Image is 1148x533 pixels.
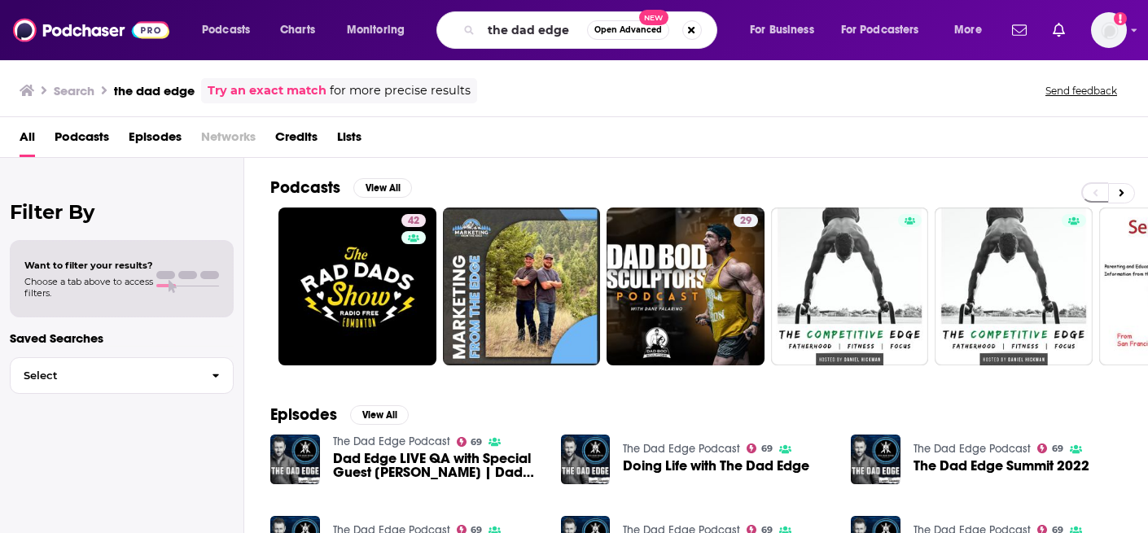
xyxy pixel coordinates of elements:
[201,124,256,157] span: Networks
[13,15,169,46] img: Podchaser - Follow, Share and Rate Podcasts
[333,435,450,448] a: The Dad Edge Podcast
[943,17,1002,43] button: open menu
[740,213,751,229] span: 29
[270,177,412,198] a: PodcastsView All
[914,459,1089,473] a: The Dad Edge Summit 2022
[761,445,773,452] span: 69
[20,124,35,157] a: All
[280,19,315,42] span: Charts
[270,404,409,425] a: EpisodesView All
[335,17,426,43] button: open menu
[330,81,471,100] span: for more precise results
[639,10,668,25] span: New
[750,19,814,42] span: For Business
[734,214,758,227] a: 29
[278,208,436,365] a: 42
[408,213,419,229] span: 42
[457,437,483,447] a: 69
[914,442,1031,456] a: The Dad Edge Podcast
[54,83,94,98] h3: Search
[1006,16,1033,44] a: Show notifications dropdown
[587,20,669,40] button: Open AdvancedNew
[269,17,325,43] a: Charts
[353,178,412,198] button: View All
[350,405,409,425] button: View All
[202,19,250,42] span: Podcasts
[1041,84,1122,98] button: Send feedback
[24,276,153,299] span: Choose a tab above to access filters.
[830,17,943,43] button: open menu
[623,459,809,473] a: Doing Life with The Dad Edge
[114,83,195,98] h3: the dad edge
[10,200,234,224] h2: Filter By
[1091,12,1127,48] span: Logged in as megcassidy
[333,452,541,479] a: Dad Edge LIVE QA with Special Guest Ethan Hagner | Dad Edge Live QA Mastermind
[1037,443,1063,453] a: 69
[481,17,587,43] input: Search podcasts, credits, & more...
[11,370,199,381] span: Select
[208,81,326,100] a: Try an exact match
[623,442,740,456] a: The Dad Edge Podcast
[55,124,109,157] a: Podcasts
[1091,12,1127,48] button: Show profile menu
[10,357,234,394] button: Select
[333,452,541,479] span: Dad Edge LIVE QA with Special Guest [PERSON_NAME] | Dad Edge Live QA Mastermind
[401,214,426,227] a: 42
[594,26,662,34] span: Open Advanced
[270,177,340,198] h2: Podcasts
[738,17,835,43] button: open menu
[851,435,900,484] img: The Dad Edge Summit 2022
[24,260,153,271] span: Want to filter your results?
[1114,12,1127,25] svg: Add a profile image
[347,19,405,42] span: Monitoring
[270,435,320,484] img: Dad Edge LIVE QA with Special Guest Ethan Hagner | Dad Edge Live QA Mastermind
[452,11,733,49] div: Search podcasts, credits, & more...
[1052,445,1063,452] span: 69
[337,124,361,157] a: Lists
[607,208,765,365] a: 29
[275,124,318,157] a: Credits
[954,19,982,42] span: More
[1091,12,1127,48] img: User Profile
[561,435,611,484] img: Doing Life with The Dad Edge
[129,124,182,157] a: Episodes
[191,17,271,43] button: open menu
[747,443,773,453] a: 69
[841,19,919,42] span: For Podcasters
[270,404,337,425] h2: Episodes
[1046,16,1071,44] a: Show notifications dropdown
[10,330,234,346] p: Saved Searches
[471,439,482,446] span: 69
